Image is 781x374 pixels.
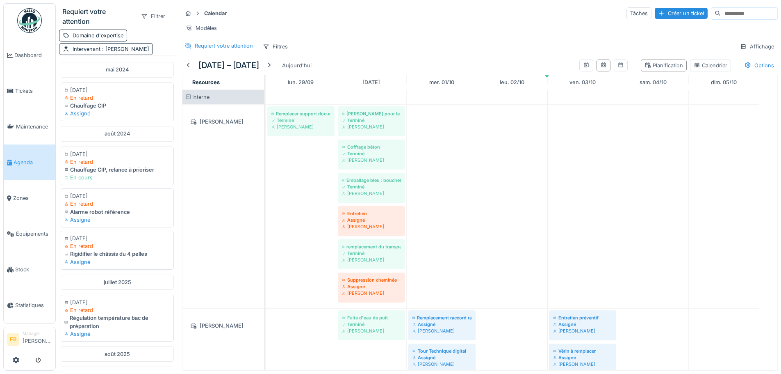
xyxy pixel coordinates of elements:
div: Terminé [271,117,330,124]
li: FB [7,333,19,346]
div: En retard [64,94,170,102]
div: [PERSON_NAME] [412,361,471,367]
div: [PERSON_NAME] [342,124,401,130]
div: Suppression cheminée [342,277,401,283]
div: Domaine d'expertise [73,32,123,39]
a: Zones [4,180,55,216]
div: Assigné [342,283,401,290]
div: Terminé [342,150,401,157]
div: remplacement du transpalette peseur avec un roulement cassé par celui revenu de chez lejeune [342,243,401,250]
div: mai 2024 [61,62,174,77]
a: 4 octobre 2025 [638,77,669,88]
div: Coffrage béton [342,144,401,150]
div: [PERSON_NAME] [187,117,259,127]
div: Tour Technique digital [412,348,471,354]
div: Emballage bleu : boucher ouverture vers chemin de câbles derrière armoire étiquette [342,177,401,184]
a: Dashboard [4,37,55,73]
div: Assigné [64,330,170,338]
div: août 2024 [61,126,174,141]
span: Agenda [14,158,52,166]
span: Resources [192,79,220,85]
div: Entretien [342,210,401,217]
div: Chauffage CIP [64,102,170,110]
div: Filtres [259,41,291,53]
a: Stock [4,252,55,287]
a: FB Manager[PERSON_NAME] [7,330,52,350]
li: [PERSON_NAME] [23,330,52,348]
a: Agenda [4,145,55,180]
span: : [PERSON_NAME] [100,46,149,52]
div: Terminé [342,117,401,124]
img: Badge_color-CXgf-gQk.svg [17,8,42,33]
div: [DATE] [64,150,170,158]
span: Statistiques [15,301,52,309]
div: Assigné [553,321,612,328]
div: Planification [644,62,683,69]
span: Zones [13,194,52,202]
div: Filtrer [137,10,169,22]
strong: Calendar [201,9,230,17]
div: août 2025 [61,346,174,362]
a: 29 septembre 2025 [286,77,316,88]
div: [PERSON_NAME] [342,257,401,263]
div: [PERSON_NAME] pour le remontage d'une partie de tète de robot affinage [342,110,401,117]
div: Assigné [64,216,170,224]
div: Assigné [412,354,471,361]
div: Assigné [64,110,170,117]
div: Tâches [626,7,651,19]
div: Assigné [412,321,471,328]
div: [PERSON_NAME] [342,328,401,334]
span: Maintenance [16,123,52,131]
h5: [DATE] – [DATE] [198,60,259,70]
a: Équipements [4,216,55,252]
a: 3 octobre 2025 [567,77,598,88]
div: [PERSON_NAME] [342,190,401,197]
div: [PERSON_NAME] [187,321,259,331]
div: [PERSON_NAME] [412,328,471,334]
div: Assigné [64,258,170,266]
div: Régulation température bac de préparation [64,314,170,330]
div: Intervenant [73,45,149,53]
div: [PERSON_NAME] [342,157,401,163]
div: Entretien préventif [553,314,612,321]
div: [PERSON_NAME] [553,328,612,334]
span: Dashboard [14,51,52,59]
div: Fuite d'eau de puit [342,314,401,321]
div: Alarme robot référence [64,208,170,216]
a: Maintenance [4,109,55,145]
div: [PERSON_NAME] [553,361,612,367]
div: Assigné [342,217,401,223]
div: En retard [64,242,170,250]
div: [DATE] [64,234,170,242]
div: Calendrier [694,62,727,69]
div: Créer un ticket [655,8,708,19]
div: Requiert votre attention [62,7,134,26]
div: [PERSON_NAME] [342,290,401,296]
div: Aujourd'hui [279,60,315,71]
div: En retard [64,200,170,208]
div: Affichage [736,41,778,53]
div: [DATE] [64,86,170,94]
a: 30 septembre 2025 [360,77,382,88]
div: Terminé [342,250,401,257]
div: Modèles [182,22,221,34]
span: Stock [15,266,52,273]
div: Requiert votre attention [195,42,253,50]
a: Tickets [4,73,55,109]
a: 2 octobre 2025 [498,77,526,88]
div: Vérin à remplacer [553,348,612,354]
span: Tickets [15,87,52,95]
div: [PERSON_NAME] [271,124,330,130]
span: Interne [192,94,209,100]
div: Manager [23,330,52,337]
div: En retard [64,306,170,314]
div: Assigné [553,354,612,361]
div: Rigidifier le châssis du 4 pelles [64,250,170,258]
span: Équipements [16,230,52,238]
div: juillet 2025 [61,275,174,290]
a: 5 octobre 2025 [709,77,739,88]
div: En retard [64,158,170,166]
div: En cours [64,174,170,181]
div: Remplacement raccord rapide [412,314,471,321]
div: Terminé [342,184,401,190]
